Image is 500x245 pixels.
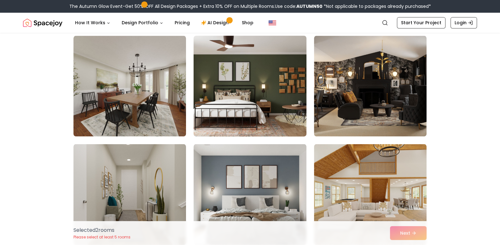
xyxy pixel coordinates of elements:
nav: Main [70,16,259,29]
a: Start Your Project [397,17,445,28]
p: Selected 2 room s [73,226,131,234]
a: Spacejoy [23,16,62,29]
a: AI Design [196,16,235,29]
img: Room room-34 [73,144,186,245]
a: Login [451,17,477,28]
img: Room room-36 [314,144,427,245]
p: Please select at least 5 rooms [73,235,131,240]
span: *Not applicable to packages already purchased* [323,3,431,9]
nav: Global [23,13,477,33]
img: United States [269,19,276,26]
button: Design Portfolio [117,16,168,29]
a: Shop [237,16,259,29]
img: Room room-32 [191,33,309,139]
img: Room room-35 [194,144,306,245]
img: Spacejoy Logo [23,16,62,29]
img: Room room-33 [314,36,427,136]
a: Pricing [170,16,195,29]
b: AUTUMN50 [296,3,323,9]
span: Use code: [275,3,323,9]
div: The Autumn Glow Event-Get 50% OFF All Design Packages + Extra 10% OFF on Multiple Rooms. [69,3,431,9]
img: Room room-31 [73,36,186,136]
button: How It Works [70,16,115,29]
